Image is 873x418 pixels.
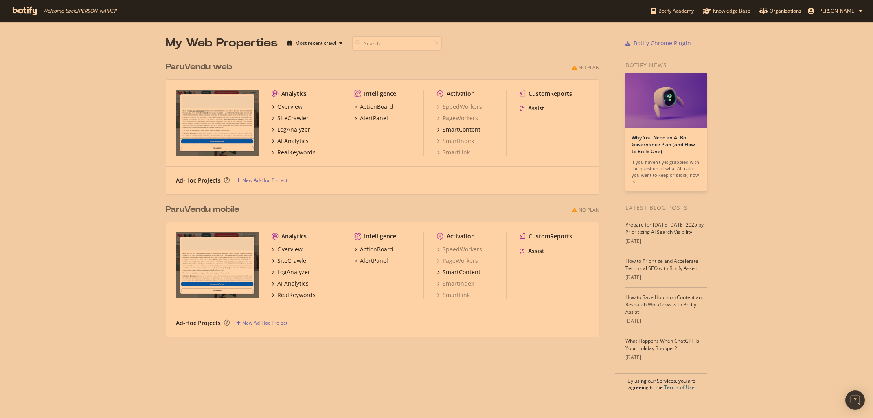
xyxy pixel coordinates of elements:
span: Sabrina Colmant [818,7,856,14]
a: PageWorkers [437,114,478,122]
a: AlertPanel [354,257,388,265]
div: Intelligence [364,232,396,240]
div: Assist [528,104,544,112]
a: SiteCrawler [272,257,309,265]
div: LogAnalyzer [277,125,310,134]
div: Intelligence [364,90,396,98]
div: ParuVendu mobile [166,204,239,216]
a: SmartContent [437,268,480,276]
a: CustomReports [520,90,572,98]
div: SiteCrawler [277,257,309,265]
div: AlertPanel [360,257,388,265]
a: Assist [520,247,544,255]
div: RealKeywords [277,148,316,156]
a: CustomReports [520,232,572,240]
div: [DATE] [625,354,707,361]
div: Organizations [759,7,801,15]
div: Overview [277,245,303,253]
div: SiteCrawler [277,114,309,122]
a: SmartIndex [437,279,474,288]
a: SpeedWorkers [437,245,482,253]
button: [PERSON_NAME] [801,4,869,18]
div: SmartContent [443,125,480,134]
div: Analytics [281,232,307,240]
a: Prepare for [DATE][DATE] 2025 by Prioritizing AI Search Visibility [625,221,704,235]
div: Ad-Hoc Projects [176,319,221,327]
div: Activation [447,232,475,240]
div: Botify Chrome Plugin [634,39,691,47]
a: SmartLink [437,291,470,299]
a: SmartLink [437,148,470,156]
span: Welcome back, [PERSON_NAME] ! [43,8,116,14]
div: New Ad-Hoc Project [242,177,287,184]
a: PageWorkers [437,257,478,265]
div: If you haven’t yet grappled with the question of what AI traffic you want to keep or block, now is… [632,159,701,185]
div: AI Analytics [277,279,309,288]
a: LogAnalyzer [272,125,310,134]
img: Why You Need an AI Bot Governance Plan (and How to Build One) [625,73,707,128]
div: Latest Blog Posts [625,203,707,212]
a: SiteCrawler [272,114,309,122]
div: Knowledge Base [703,7,750,15]
a: SmartContent [437,125,480,134]
div: [DATE] [625,274,707,281]
a: What Happens When ChatGPT Is Your Holiday Shopper? [625,337,699,352]
div: grid [166,51,606,337]
a: ParuVendu web [166,61,235,73]
div: AI Analytics [277,137,309,145]
a: AI Analytics [272,137,309,145]
a: How to Save Hours on Content and Research Workflows with Botify Assist [625,294,704,315]
a: SpeedWorkers [437,103,482,111]
a: How to Prioritize and Accelerate Technical SEO with Botify Assist [625,257,698,272]
a: New Ad-Hoc Project [236,177,287,184]
div: ActionBoard [360,245,393,253]
div: Activation [447,90,475,98]
div: ParuVendu web [166,61,232,73]
div: AlertPanel [360,114,388,122]
a: Overview [272,245,303,253]
div: Assist [528,247,544,255]
a: SmartIndex [437,137,474,145]
div: Open Intercom Messenger [845,390,865,410]
div: RealKeywords [277,291,316,299]
a: Assist [520,104,544,112]
a: ActionBoard [354,245,393,253]
input: Search [352,36,442,51]
a: Overview [272,103,303,111]
img: www.paruvendu.fr [176,90,259,156]
div: Most recent crawl [295,41,336,46]
a: Botify Chrome Plugin [625,39,691,47]
a: RealKeywords [272,148,316,156]
div: No Plan [579,207,599,213]
a: AI Analytics [272,279,309,288]
div: LogAnalyzer [277,268,310,276]
button: Most recent crawl [284,37,346,50]
img: www.paruvendu.fr [176,232,259,298]
div: New Ad-Hoc Project [242,319,287,326]
div: Ad-Hoc Projects [176,176,221,185]
div: No Plan [579,64,599,71]
a: AlertPanel [354,114,388,122]
div: [DATE] [625,317,707,325]
div: Overview [277,103,303,111]
a: RealKeywords [272,291,316,299]
a: ActionBoard [354,103,393,111]
a: Why You Need an AI Bot Governance Plan (and How to Build One) [632,134,695,155]
div: CustomReports [529,90,572,98]
a: New Ad-Hoc Project [236,319,287,326]
div: Botify news [625,61,707,70]
div: ActionBoard [360,103,393,111]
a: LogAnalyzer [272,268,310,276]
div: By using our Services, you are agreeing to the [615,373,707,391]
div: My Web Properties [166,35,278,51]
a: ParuVendu mobile [166,204,243,216]
div: Botify Academy [651,7,694,15]
a: Terms of Use [664,384,695,391]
